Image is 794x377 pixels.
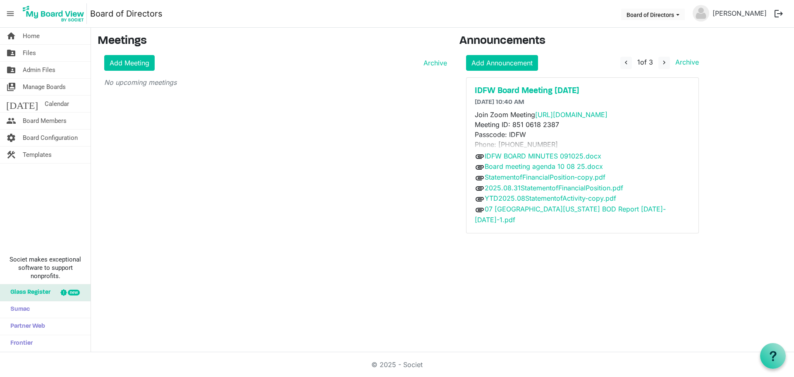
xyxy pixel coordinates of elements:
a: 2025.08.31StatementofFinancialPosition.pdf [485,184,623,192]
span: Glass Register [6,284,50,301]
span: Frontier [6,335,33,352]
span: Manage Boards [23,79,66,95]
a: © 2025 - Societ [371,360,423,369]
span: attachment [475,183,485,193]
a: IDFW BOARD MINUTES 091025.docx [485,152,601,160]
span: attachment [475,173,485,183]
span: navigate_before [622,59,630,66]
span: Templates [23,146,52,163]
a: Board of Directors [90,5,163,22]
span: Calendar [45,96,69,112]
span: Board Members [23,113,67,129]
h3: Meetings [98,34,447,48]
span: attachment [475,162,485,172]
a: [URL][DOMAIN_NAME] [535,110,607,119]
span: folder_shared [6,45,16,61]
div: new [68,290,80,295]
p: No upcoming meetings [104,77,447,87]
button: navigate_before [620,57,632,69]
span: Sumac [6,301,30,318]
h3: Announcements [459,34,706,48]
span: menu [2,6,18,22]
span: Join Zoom Meeting Meeting ID: 851 0618 2387 Passcode: IDFW Phone: [PHONE_NUMBER] [475,110,607,149]
button: Board of Directors dropdownbutton [621,9,685,20]
span: switch_account [6,79,16,95]
a: Add Meeting [104,55,155,71]
button: navigate_next [658,57,670,69]
a: Archive [672,58,699,66]
span: 1 [637,58,640,66]
span: Partner Web [6,318,45,335]
img: no-profile-picture.svg [693,5,709,22]
a: Board meeting agenda 10 08 25.docx [485,162,603,170]
img: My Board View Logo [20,3,87,24]
span: people [6,113,16,129]
span: of 3 [637,58,653,66]
span: settings [6,130,16,146]
span: [DATE] [6,96,38,112]
span: attachment [475,205,485,215]
span: Board Configuration [23,130,78,146]
span: home [6,28,16,44]
a: My Board View Logo [20,3,90,24]
span: navigate_next [660,59,668,66]
span: Admin Files [23,62,55,78]
span: attachment [475,151,485,161]
span: construction [6,146,16,163]
span: folder_shared [6,62,16,78]
a: Add Announcement [466,55,538,71]
a: IDFW Board Meeting [DATE] [475,86,690,96]
a: 07 [GEOGRAPHIC_DATA][US_STATE] BOD Report [DATE]-[DATE]-1.pdf [475,205,666,224]
span: attachment [475,194,485,204]
span: [DATE] 10:40 AM [475,99,524,106]
button: logout [770,5,787,22]
span: Home [23,28,40,44]
span: Societ makes exceptional software to support nonprofits. [4,255,87,280]
a: StatementofFinancialPosition-copy.pdf [485,173,605,181]
a: YTD2025.08StatementofActivity-copy.pdf [485,194,616,202]
a: Archive [420,58,447,68]
a: [PERSON_NAME] [709,5,770,22]
span: Files [23,45,36,61]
